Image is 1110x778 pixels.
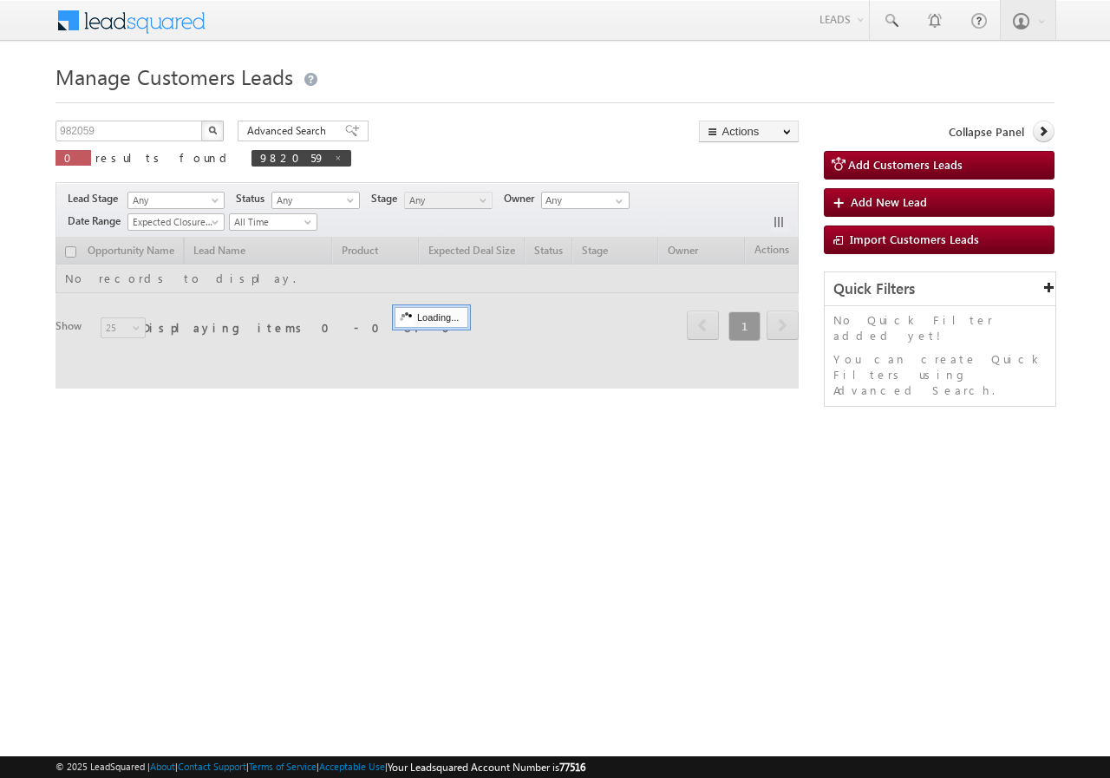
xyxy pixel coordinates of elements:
[208,126,217,134] img: Search
[55,62,293,90] span: Manage Customers Leads
[68,191,125,206] span: Lead Stage
[64,150,82,165] span: 0
[229,213,317,231] a: All Time
[606,193,628,210] a: Show All Items
[699,121,799,142] button: Actions
[247,123,331,139] span: Advanced Search
[230,214,312,230] span: All Time
[127,213,225,231] a: Expected Closure Date
[319,761,385,772] a: Acceptable Use
[271,192,360,209] a: Any
[128,193,219,208] span: Any
[178,761,246,772] a: Contact Support
[504,191,541,206] span: Owner
[949,124,1024,140] span: Collapse Panel
[95,150,233,165] span: results found
[236,191,271,206] span: Status
[833,312,1047,343] p: No Quick Filter added yet!
[68,213,127,229] span: Date Range
[388,761,585,774] span: Your Leadsquared Account Number is
[150,761,175,772] a: About
[851,194,927,209] span: Add New Lead
[260,150,325,165] span: 982059
[405,193,487,208] span: Any
[404,192,493,209] a: Any
[541,192,630,209] input: Type to Search
[55,759,585,775] span: © 2025 LeadSquared | | | | |
[848,157,963,172] span: Add Customers Leads
[127,192,225,209] a: Any
[272,193,355,208] span: Any
[249,761,317,772] a: Terms of Service
[395,307,468,328] div: Loading...
[833,351,1047,398] p: You can create Quick Filters using Advanced Search.
[850,232,979,246] span: Import Customers Leads
[559,761,585,774] span: 77516
[128,214,219,230] span: Expected Closure Date
[825,272,1055,306] div: Quick Filters
[371,191,404,206] span: Stage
